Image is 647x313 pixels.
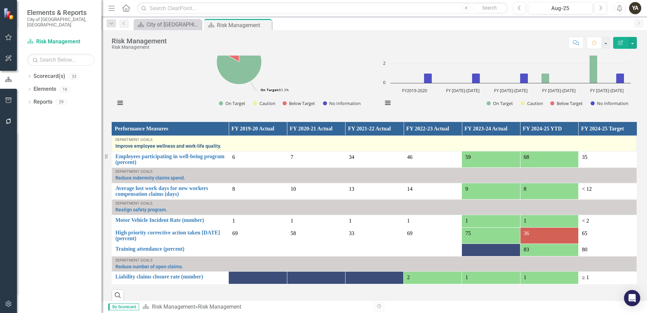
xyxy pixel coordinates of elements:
[482,5,497,11] span: Search
[291,186,296,192] span: 10
[465,186,468,192] span: 9
[112,45,167,50] div: Risk Management
[112,244,229,256] td: Double-Click to Edit Right Click for Context Menu
[524,230,529,236] span: 36
[629,2,641,14] button: YA
[291,154,293,160] span: 7
[578,151,637,167] td: Double-Click to Edit
[217,39,262,84] path: On Target, 5.
[27,8,95,17] span: Elements & Reports
[137,2,508,14] input: Search ClearPoint...
[473,3,507,13] button: Search
[398,35,598,83] g: On Target, bar series 1 of 4 with 5 bars.
[34,98,52,106] a: Reports
[56,99,67,105] div: 29
[349,186,354,192] span: 13
[582,218,589,224] span: < 2
[407,154,412,160] span: 46
[465,274,468,280] span: 1
[323,100,360,106] button: Show No Information
[407,186,412,192] span: 14
[198,304,241,310] div: Risk Management
[112,199,637,215] td: Double-Click to Edit Right Click for Context Menu
[27,17,95,28] small: City of [GEOGRAPHIC_DATA], [GEOGRAPHIC_DATA]
[524,274,527,280] span: 1
[383,60,385,66] text: 2
[379,12,634,113] svg: Interactive chart
[349,218,352,224] span: 1
[407,218,410,224] span: 1
[261,87,279,92] tspan: On Target:
[115,246,225,252] a: Training attendance (percent)
[494,87,528,93] text: FY [DATE]-[DATE]
[147,20,200,29] div: City of [GEOGRAPHIC_DATA]
[283,100,315,106] button: Show Below Target
[530,4,590,13] div: Aug-25
[3,8,15,20] img: ClearPoint Strategy
[524,218,527,224] span: 1
[521,100,543,106] button: Show Caution
[487,100,513,106] button: Show On Target
[407,230,412,236] span: 69
[578,227,637,244] td: Double-Click to Edit
[135,20,200,29] a: City of [GEOGRAPHIC_DATA]
[112,167,637,183] td: Double-Click to Edit Right Click for Context Menu
[578,183,637,199] td: Double-Click to Edit
[115,144,633,149] a: Improve employee wellness and work-life quality.
[115,138,633,142] div: Department Goals
[424,74,432,83] path: FY2019-2020, 1. No Information.
[582,274,589,280] span: ≥ 1
[115,175,633,181] a: Reduce indemnity claims spend.
[582,230,587,236] span: 65
[582,186,592,192] span: < 12
[115,202,633,206] div: Department Goals
[616,74,624,83] path: FY 2023-2024, 1. No Information.
[217,21,270,29] div: Risk Management
[550,100,583,106] button: Show Below Target
[112,215,229,227] td: Double-Click to Edit Right Click for Context Menu
[582,154,587,160] span: 35
[142,303,369,311] div: »
[578,244,637,256] td: Double-Click to Edit
[589,35,598,83] path: FY 2023-2024, 5. On Target.
[115,98,125,108] button: View chart menu, Monthly Performance
[108,304,139,310] span: By Scorecard
[472,74,480,83] path: FY 2020-2021, 1. No Information.
[624,290,640,306] div: Open Intercom Messenger
[578,215,637,227] td: Double-Click to Edit
[115,185,225,197] a: Average lost work days for new workers compensation claims (days)
[34,85,56,93] a: Elements
[524,247,529,252] span: 83
[379,12,637,113] div: Year Over Year Performance. Highcharts interactive chart.
[578,272,637,284] td: Double-Click to Edit
[112,183,229,199] td: Double-Click to Edit Right Click for Context Menu
[152,304,195,310] a: Risk Management
[402,87,427,93] text: FY2019-2020
[261,87,289,92] text: 83.3%
[115,274,225,280] a: Liability claims closure rate (number)
[27,38,95,46] a: Risk Management
[291,230,296,236] span: 58
[528,2,593,14] button: Aug-25
[112,272,229,284] td: Double-Click to Edit Right Click for Context Menu
[542,87,576,93] text: FY [DATE]-[DATE]
[349,230,354,236] span: 33
[253,100,275,106] button: Show Caution
[115,258,633,263] div: Department Goals
[219,100,246,106] button: Show On Target
[115,217,225,223] a: Motor Vehicle Incident Rate (number)
[446,87,479,93] text: FY [DATE]-[DATE]
[291,218,293,224] span: 1
[465,230,471,236] span: 75
[232,154,235,160] span: 6
[424,74,624,83] g: No Information, bar series 4 of 4 with 5 bars.
[112,136,637,151] td: Double-Click to Edit Right Click for Context Menu
[590,100,628,106] button: Show No Information
[34,72,65,80] a: Scorecard(s)
[582,247,587,252] span: 80
[115,264,633,269] a: Reduce number of open claims.
[465,218,468,224] span: 1
[112,37,167,45] div: Risk Management
[465,154,471,160] span: 59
